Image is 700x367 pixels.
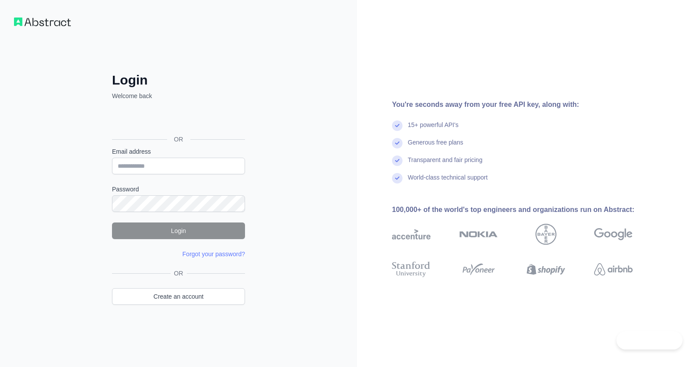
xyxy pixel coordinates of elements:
[408,155,483,173] div: Transparent and fair pricing
[392,99,661,110] div: You're seconds away from your free API key, along with:
[167,135,190,144] span: OR
[112,147,245,156] label: Email address
[392,260,430,279] img: stanford university
[112,222,245,239] button: Login
[112,92,245,100] p: Welcome back
[527,260,565,279] img: shopify
[392,173,402,183] img: check mark
[594,260,633,279] img: airbnb
[392,224,430,245] img: accenture
[535,224,556,245] img: bayer
[392,205,661,215] div: 100,000+ of the world's top engineers and organizations run on Abstract:
[616,331,682,349] iframe: Toggle Customer Support
[182,251,245,258] a: Forgot your password?
[594,224,633,245] img: google
[459,260,498,279] img: payoneer
[392,120,402,131] img: check mark
[112,185,245,194] label: Password
[112,288,245,305] a: Create an account
[408,173,488,191] div: World-class technical support
[408,120,458,138] div: 15+ powerful API's
[14,18,71,26] img: Workflow
[392,155,402,166] img: check mark
[408,138,463,155] div: Generous free plans
[459,224,498,245] img: nokia
[108,110,248,129] iframe: Botón de Acceder con Google
[112,72,245,88] h2: Login
[171,269,187,278] span: OR
[392,138,402,148] img: check mark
